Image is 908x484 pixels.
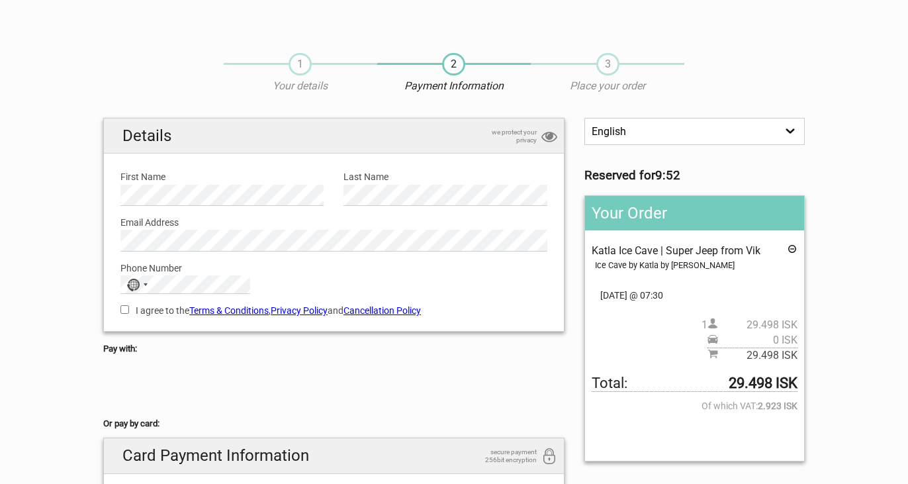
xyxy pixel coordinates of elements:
[531,79,684,93] p: Place your order
[224,79,377,93] p: Your details
[271,305,328,316] a: Privacy Policy
[19,23,150,34] p: We're away right now. Please check back later!
[121,276,154,293] button: Selected country
[152,21,168,36] button: Open LiveChat chat widget
[702,318,797,332] span: 1 person(s)
[707,348,797,363] span: Subtotal
[289,53,312,75] span: 1
[377,79,531,93] p: Payment Information
[595,258,797,273] div: Ice Cave by Katla by [PERSON_NAME]
[541,128,557,146] i: privacy protection
[592,399,797,413] span: Of which VAT:
[189,305,269,316] a: Terms & Conditions
[729,376,797,391] strong: 29.498 ISK
[103,416,565,431] h5: Or pay by card:
[343,305,421,316] a: Cancellation Policy
[707,333,797,348] span: Pickup price
[718,348,797,363] span: 29.498 ISK
[592,244,760,257] span: Katla Ice Cave | Super Jeep from Vik
[758,399,797,413] strong: 2.923 ISK
[471,128,537,144] span: we protect your privacy
[718,318,797,332] span: 29.498 ISK
[592,376,797,391] span: Total to be paid
[541,448,557,466] i: 256bit encryption
[584,168,805,183] h3: Reserved for
[120,303,547,318] label: I agree to the , and
[592,288,797,303] span: [DATE] @ 07:30
[343,169,547,184] label: Last Name
[585,196,804,230] h2: Your Order
[471,448,537,464] span: secure payment 256bit encryption
[104,119,564,154] h2: Details
[104,438,564,473] h2: Card Payment Information
[120,261,547,275] label: Phone Number
[120,215,547,230] label: Email Address
[655,168,680,183] strong: 9:52
[120,169,324,184] label: First Name
[718,333,797,348] span: 0 ISK
[596,53,619,75] span: 3
[442,53,465,75] span: 2
[103,342,565,356] h5: Pay with:
[103,373,222,400] iframe: Secure payment button frame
